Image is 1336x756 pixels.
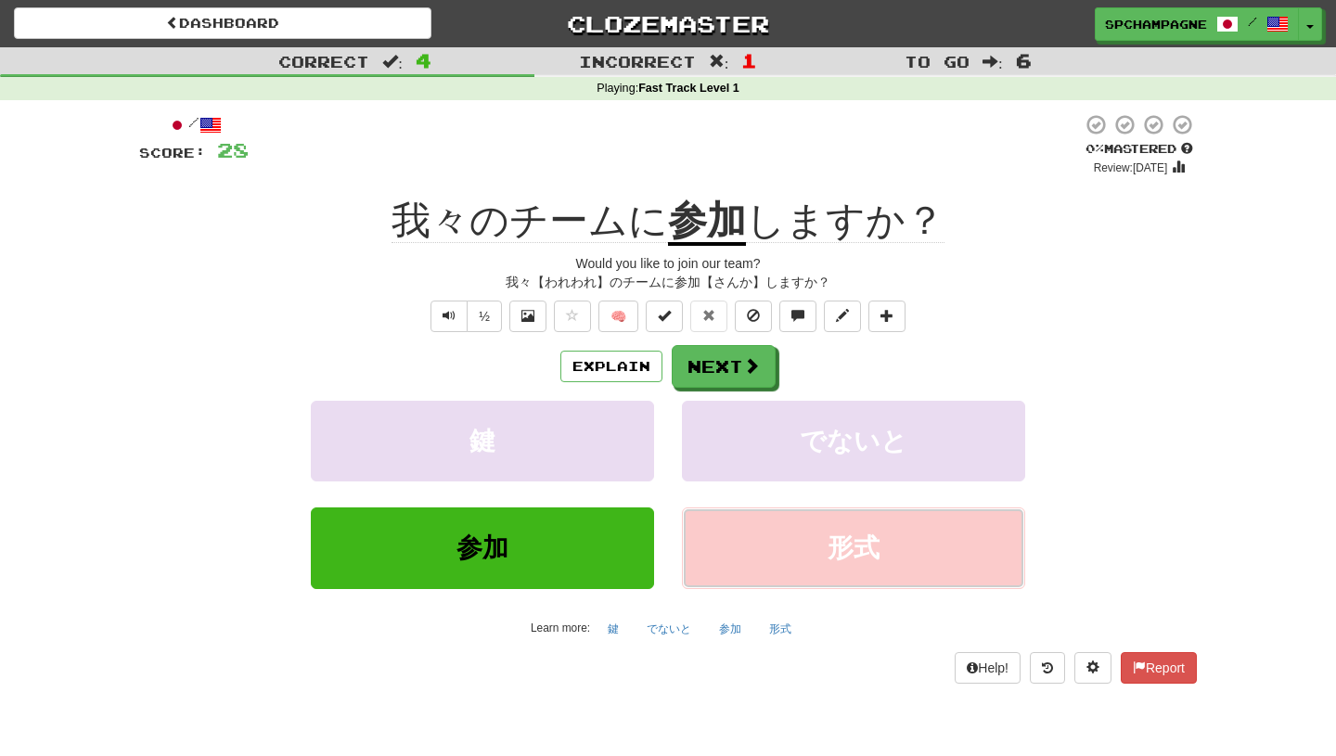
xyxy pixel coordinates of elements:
a: Clozemaster [459,7,877,40]
div: / [139,113,249,136]
button: Next [672,345,776,388]
button: 参加 [709,615,751,643]
span: 我々のチームに [392,199,668,243]
span: : [382,54,403,70]
small: Review: [DATE] [1094,161,1168,174]
button: でないと [682,401,1025,481]
button: Ignore sentence (alt+i) [735,301,772,332]
u: 参加 [668,199,746,246]
span: spchampagne [1105,16,1207,32]
span: でないと [800,427,907,455]
span: 0 % [1085,141,1104,156]
span: 参加 [456,533,508,562]
span: 4 [416,49,431,71]
button: Reset to 0% Mastered (alt+r) [690,301,727,332]
button: Show image (alt+x) [509,301,546,332]
button: Explain [560,351,662,382]
button: 形式 [759,615,802,643]
button: ½ [467,301,502,332]
button: 参加 [311,507,654,588]
button: 鍵 [597,615,629,643]
span: Score: [139,145,206,160]
button: Play sentence audio (ctl+space) [430,301,468,332]
button: Add to collection (alt+a) [868,301,906,332]
button: Set this sentence to 100% Mastered (alt+m) [646,301,683,332]
span: : [983,54,1003,70]
button: Edit sentence (alt+d) [824,301,861,332]
span: 鍵 [469,427,495,455]
strong: Fast Track Level 1 [638,82,739,95]
a: spchampagne / [1095,7,1299,41]
div: 我々【われわれ】のチームに参加【さんか】しますか？ [139,273,1197,291]
div: Mastered [1082,141,1197,158]
div: Text-to-speech controls [427,301,502,332]
div: Would you like to join our team? [139,254,1197,273]
span: 28 [217,138,249,161]
span: : [709,54,729,70]
small: Learn more: [531,621,590,634]
button: 鍵 [311,401,654,481]
span: しますか？ [746,199,944,243]
button: Discuss sentence (alt+u) [779,301,816,332]
button: Help! [955,652,1021,684]
span: To go [905,52,970,70]
span: Incorrect [579,52,696,70]
span: Correct [278,52,369,70]
a: Dashboard [14,7,431,39]
span: 形式 [828,533,880,562]
button: でないと [636,615,701,643]
span: / [1248,15,1257,28]
button: 形式 [682,507,1025,588]
button: Favorite sentence (alt+f) [554,301,591,332]
button: 🧠 [598,301,638,332]
span: 6 [1016,49,1032,71]
span: 1 [741,49,757,71]
button: Round history (alt+y) [1030,652,1065,684]
button: Report [1121,652,1197,684]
